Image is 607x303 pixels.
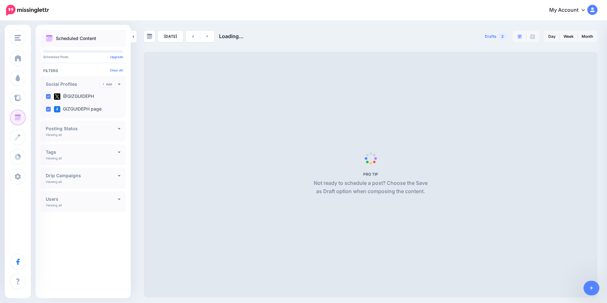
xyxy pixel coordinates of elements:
a: My Account [543,3,597,18]
span: 2 [498,33,507,39]
h4: Tags [46,150,118,154]
a: Day [544,31,559,42]
span: Drafts [485,35,497,38]
a: Upgrade [110,55,123,59]
p: Scheduled Posts [43,55,123,58]
h4: Filters [43,68,123,73]
label: GIZGUIDEPH page [54,106,102,112]
h4: Users [46,197,118,201]
p: Viewing all [46,156,62,160]
a: Week [560,31,577,42]
p: Viewing all [46,180,62,184]
label: @GIZGUIDEPH [54,93,94,100]
a: Clear All [110,68,123,72]
img: twitter-square.png [54,93,60,100]
img: paragraph-boxed.png [517,34,522,39]
h4: Social Profiles [46,82,100,86]
img: menu.png [15,35,21,41]
p: Scheduled Content [56,36,96,41]
img: Missinglettr [6,5,49,16]
img: facebook-square.png [54,106,60,112]
img: facebook-grey-square.png [530,34,535,39]
span: Loading... [219,33,243,39]
p: Viewing all [46,203,62,207]
img: calendar-grey-darker.png [147,34,152,39]
p: Not ready to schedule a post? Choose the Save as Draft option when composing the content. [311,179,430,196]
h5: PRO TIP [311,172,430,177]
a: [DATE] [158,31,183,42]
a: Drafts2 [481,31,511,42]
h4: Drip Campaigns [46,173,118,178]
p: Viewing all [46,133,62,137]
a: Add [100,81,115,87]
a: Month [578,31,597,42]
img: calendar.png [46,35,53,42]
h4: Posting Status [46,126,118,131]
